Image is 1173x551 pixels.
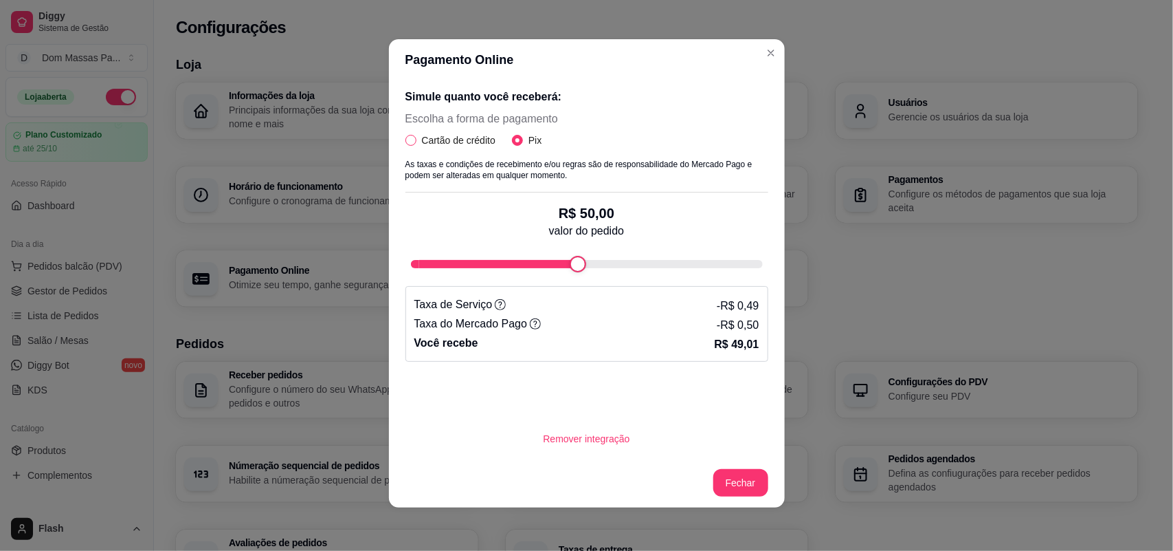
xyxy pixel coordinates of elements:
[414,316,541,332] p: Taxa do Mercado Pago
[523,133,547,148] span: Pix
[414,296,506,313] p: Taxa de Serviço
[532,425,640,453] button: Remover integração
[414,335,478,352] p: Você recebe
[760,42,782,64] button: Close
[549,204,624,223] p: R$ 50,00
[411,256,763,272] div: fee-calculator
[715,336,759,353] p: R$ 49,01
[717,317,759,334] p: - R$ 0,50
[405,111,558,148] div: Escolha a forma de pagamento
[713,469,768,497] button: Fechar
[405,159,768,181] p: As taxas e condições de recebimento e/ou regras são de responsabilidade do Mercado Pago e podem s...
[717,298,759,314] p: - R$ 0,49
[389,39,785,80] header: Pagamento Online
[549,223,624,239] p: valor do pedido
[405,111,558,127] span: Escolha a forma de pagamento
[405,89,768,105] p: Simule quanto você receberá:
[416,133,501,148] span: Cartão de crédito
